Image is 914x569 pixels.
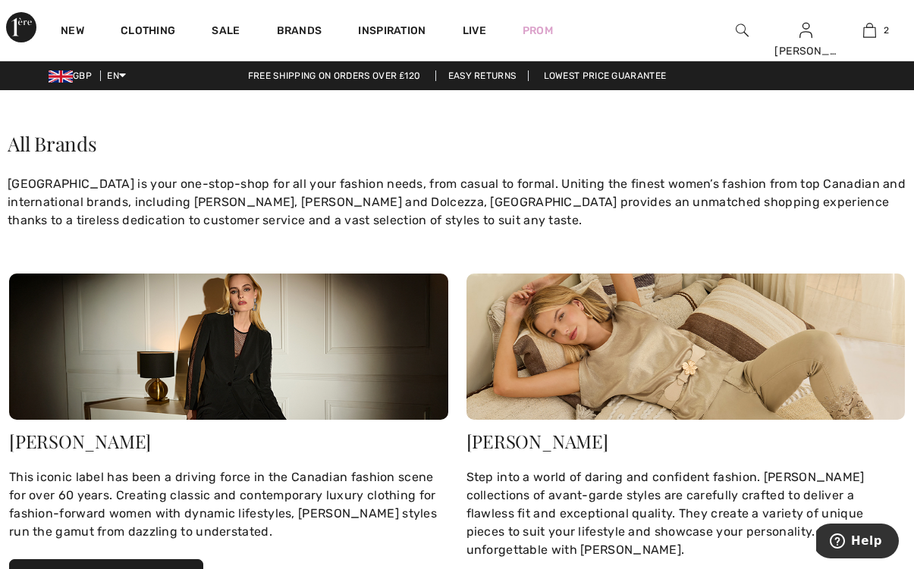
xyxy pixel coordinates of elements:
a: Brands [277,24,322,40]
div: [PERSON_NAME] [466,432,906,450]
img: UK Pound [49,70,73,83]
div: [PERSON_NAME] [9,432,448,450]
a: Clothing [121,24,175,40]
img: 1ère Avenue [6,12,36,42]
a: Sign In [799,23,812,37]
div: Step into a world of daring and confident fashion. [PERSON_NAME] collections of avant-garde style... [466,468,906,559]
div: This iconic label has been a driving force in the Canadian fashion scene for over 60 years. Creat... [9,468,448,541]
span: Inspiration [358,24,426,40]
img: Joseph Ribkoff [9,274,448,420]
iframe: Opens a widget where you can find more information [816,524,899,561]
a: 2 [839,21,901,39]
a: Free shipping on orders over ₤120 [236,70,433,81]
a: Easy Returns [435,70,529,81]
span: EN [107,70,126,81]
a: Sale [212,24,240,40]
span: GBP [49,70,98,81]
img: My Info [799,21,812,39]
span: 2 [884,23,889,37]
img: search the website [736,21,749,39]
img: Frank Lyman [466,274,906,420]
img: My Bag [863,21,876,39]
a: Prom [523,23,553,39]
a: Lowest Price Guarantee [532,70,679,81]
a: Live [463,23,486,39]
div: [PERSON_NAME] [774,43,837,59]
a: New [61,24,84,40]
